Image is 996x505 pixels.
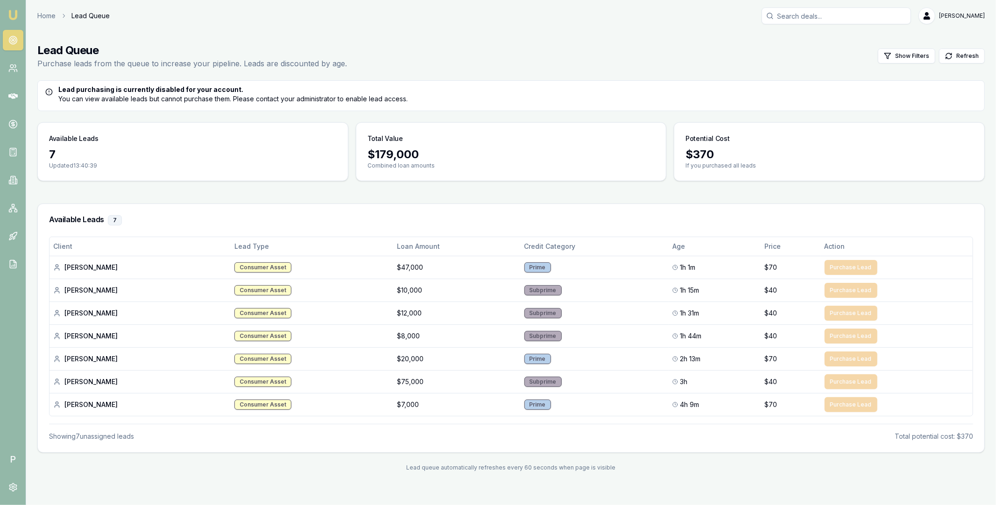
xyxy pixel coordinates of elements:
div: Total potential cost: $370 [895,432,973,441]
div: Subprime [524,308,562,318]
span: $70 [764,263,777,272]
h3: Potential Cost [685,134,729,143]
div: Prime [524,354,551,364]
div: [PERSON_NAME] [53,354,227,364]
th: Loan Amount [393,237,520,256]
img: emu-icon-u.png [7,9,19,21]
div: Consumer Asset [234,285,291,295]
div: 7 [49,147,337,162]
div: [PERSON_NAME] [53,286,227,295]
input: Search deals [762,7,911,24]
div: 7 [108,215,122,225]
span: 3h [680,377,687,386]
td: $20,000 [393,347,520,370]
td: $8,000 [393,324,520,347]
div: Prime [524,400,551,410]
div: Consumer Asset [234,354,291,364]
span: 2h 13m [680,354,700,364]
div: [PERSON_NAME] [53,331,227,341]
span: $40 [764,377,777,386]
th: Action [821,237,973,256]
p: Purchase leads from the queue to increase your pipeline. Leads are discounted by age. [37,58,347,69]
div: Subprime [524,331,562,341]
div: [PERSON_NAME] [53,377,227,386]
th: Age [669,237,761,256]
nav: breadcrumb [37,11,110,21]
div: $ 370 [685,147,973,162]
button: Show Filters [878,49,935,63]
span: 4h 9m [680,400,699,409]
span: $70 [764,354,777,364]
div: Subprime [524,377,562,387]
span: $70 [764,400,777,409]
div: Consumer Asset [234,377,291,387]
span: [PERSON_NAME] [939,12,985,20]
th: Lead Type [231,237,393,256]
p: If you purchased all leads [685,162,973,169]
div: Consumer Asset [234,400,291,410]
span: $40 [764,331,777,341]
h3: Available Leads [49,134,99,143]
div: [PERSON_NAME] [53,263,227,272]
p: Updated 13:40:39 [49,162,337,169]
div: Consumer Asset [234,308,291,318]
span: 1h 44m [680,331,701,341]
p: Combined loan amounts [367,162,655,169]
div: Lead queue automatically refreshes every 60 seconds when page is visible [37,464,985,471]
td: $7,000 [393,393,520,416]
td: $10,000 [393,279,520,302]
a: Home [37,11,56,21]
button: Refresh [939,49,985,63]
th: Client [49,237,231,256]
h1: Lead Queue [37,43,347,58]
div: $ 179,000 [367,147,655,162]
span: P [3,449,23,470]
div: You can view available leads but cannot purchase them. Please contact your administrator to enabl... [45,85,977,104]
th: Credit Category [521,237,669,256]
strong: Lead purchasing is currently disabled for your account. [58,85,243,93]
div: [PERSON_NAME] [53,400,227,409]
h3: Total Value [367,134,403,143]
span: $40 [764,286,777,295]
div: Subprime [524,285,562,295]
th: Price [761,237,821,256]
span: 1h 15m [680,286,699,295]
div: Prime [524,262,551,273]
span: 1h 1m [680,263,695,272]
div: Consumer Asset [234,262,291,273]
td: $47,000 [393,256,520,279]
div: [PERSON_NAME] [53,309,227,318]
td: $12,000 [393,302,520,324]
td: $75,000 [393,370,520,393]
span: $40 [764,309,777,318]
div: Showing 7 unassigned lead s [49,432,134,441]
span: Lead Queue [71,11,110,21]
h3: Available Leads [49,215,973,225]
span: 1h 31m [680,309,699,318]
div: Consumer Asset [234,331,291,341]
